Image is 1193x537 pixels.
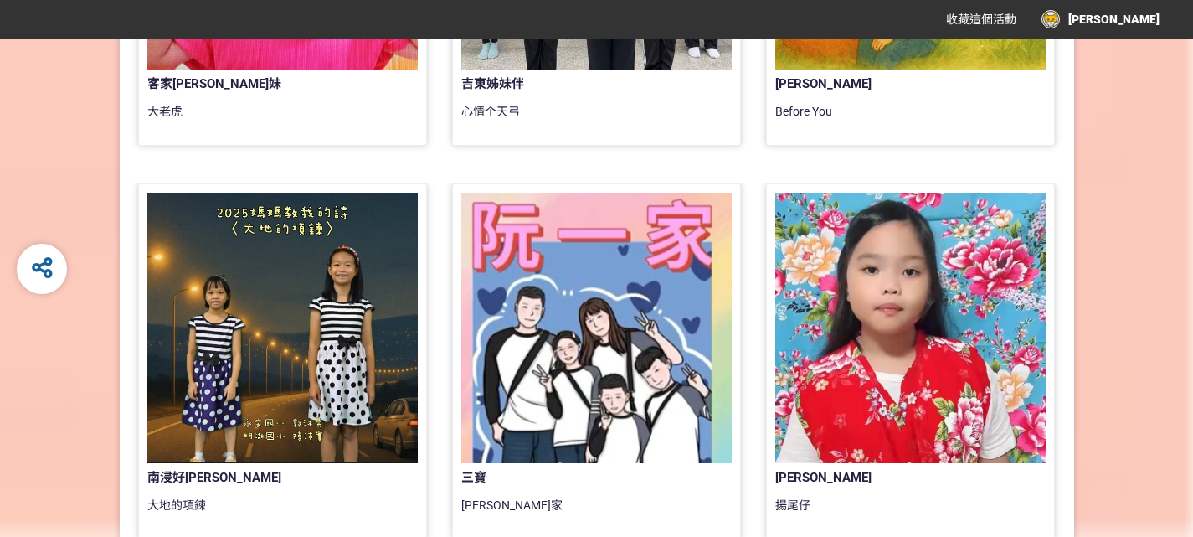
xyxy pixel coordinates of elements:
div: 心情个天弓 [461,103,732,137]
div: [PERSON_NAME]家 [461,497,732,530]
div: Before You [775,103,1046,137]
div: 大地的項鍊 [147,497,418,530]
div: [PERSON_NAME] [775,468,991,488]
div: [PERSON_NAME] [775,75,991,94]
div: 三寶 [461,468,677,488]
div: 大老虎 [147,103,418,137]
div: 客家[PERSON_NAME]妹 [147,75,363,94]
div: 南浸好[PERSON_NAME] [147,468,363,488]
span: 收藏這個活動 [946,13,1016,26]
div: 吉東姊妹伴 [461,75,677,94]
div: 揚尾仔 [775,497,1046,530]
